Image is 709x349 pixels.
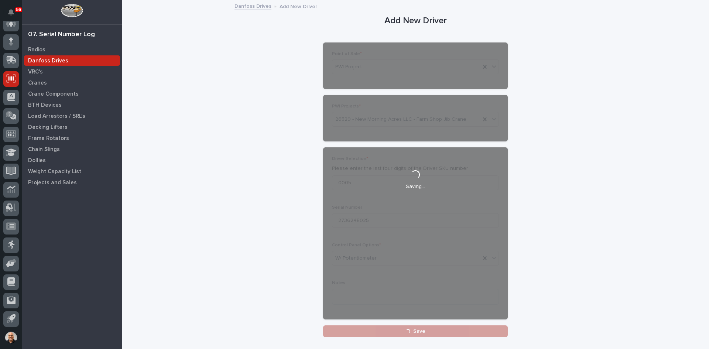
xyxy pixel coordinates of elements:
[22,144,122,155] a: Chain Slings
[413,328,425,335] span: Save
[28,157,46,164] p: Dollies
[22,99,122,110] a: BTH Devices
[28,113,85,120] p: Load Arrestors / SRL's
[22,66,122,77] a: VRC's
[28,179,77,186] p: Projects and Sales
[234,1,271,10] a: Danfoss Drives
[323,325,508,337] button: Save
[28,102,62,109] p: BTH Devices
[28,135,69,142] p: Frame Rotators
[22,133,122,144] a: Frame Rotators
[28,58,68,64] p: Danfoss Drives
[22,88,122,99] a: Crane Components
[28,91,79,97] p: Crane Components
[22,166,122,177] a: Weight Capacity List
[61,4,83,17] img: Workspace Logo
[3,330,19,345] button: users-avatar
[22,77,122,88] a: Cranes
[22,55,122,66] a: Danfoss Drives
[22,177,122,188] a: Projects and Sales
[28,47,45,53] p: Radios
[28,69,43,75] p: VRC's
[22,44,122,55] a: Radios
[22,122,122,133] a: Decking Lifters
[28,146,60,153] p: Chain Slings
[406,184,425,190] p: Saving…
[22,155,122,166] a: Dollies
[16,7,21,12] p: 56
[323,16,508,26] h1: Add New Driver
[22,110,122,122] a: Load Arrestors / SRL's
[28,80,47,86] p: Cranes
[9,9,19,21] div: Notifications56
[28,124,68,131] p: Decking Lifters
[3,4,19,20] button: Notifications
[280,2,317,10] p: Add New Driver
[28,31,95,39] div: 07. Serial Number Log
[28,168,81,175] p: Weight Capacity List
